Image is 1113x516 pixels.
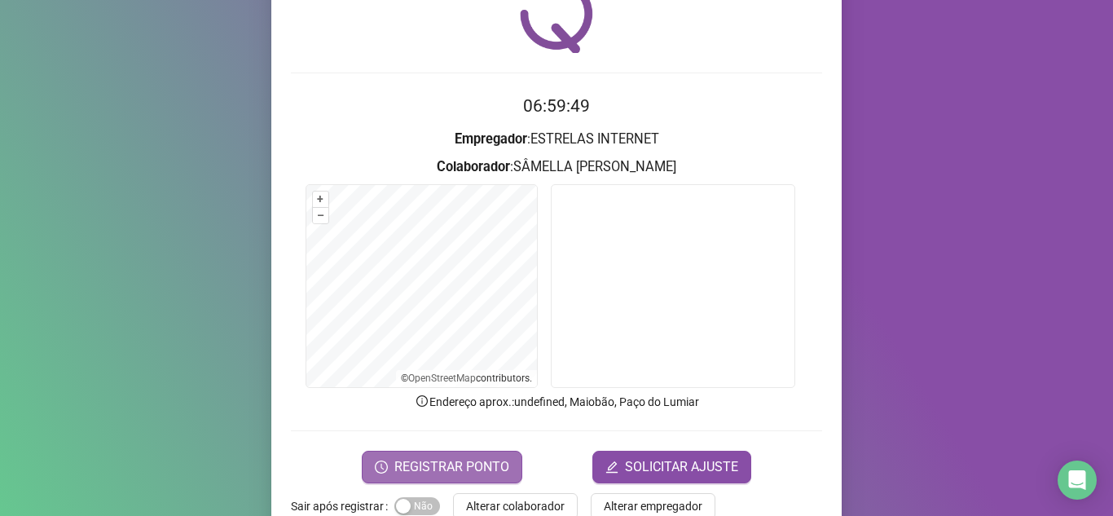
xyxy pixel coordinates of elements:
[408,373,476,384] a: OpenStreetMap
[625,457,738,477] span: SOLICITAR AJUSTE
[313,208,328,223] button: –
[313,192,328,207] button: +
[523,96,590,116] time: 06:59:49
[604,497,702,515] span: Alterar empregador
[362,451,522,483] button: REGISTRAR PONTO
[375,461,388,474] span: clock-circle
[291,157,822,178] h3: : SÂMELLA [PERSON_NAME]
[394,457,509,477] span: REGISTRAR PONTO
[415,394,429,408] span: info-circle
[605,461,618,474] span: edit
[1058,461,1097,500] div: Open Intercom Messenger
[291,129,822,150] h3: : ESTRELAS INTERNET
[455,131,527,147] strong: Empregador
[401,373,532,384] li: © contributors.
[466,497,565,515] span: Alterar colaborador
[291,393,822,411] p: Endereço aprox. : undefined, Maiobão, Paço do Lumiar
[437,159,510,174] strong: Colaborador
[592,451,751,483] button: editSOLICITAR AJUSTE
